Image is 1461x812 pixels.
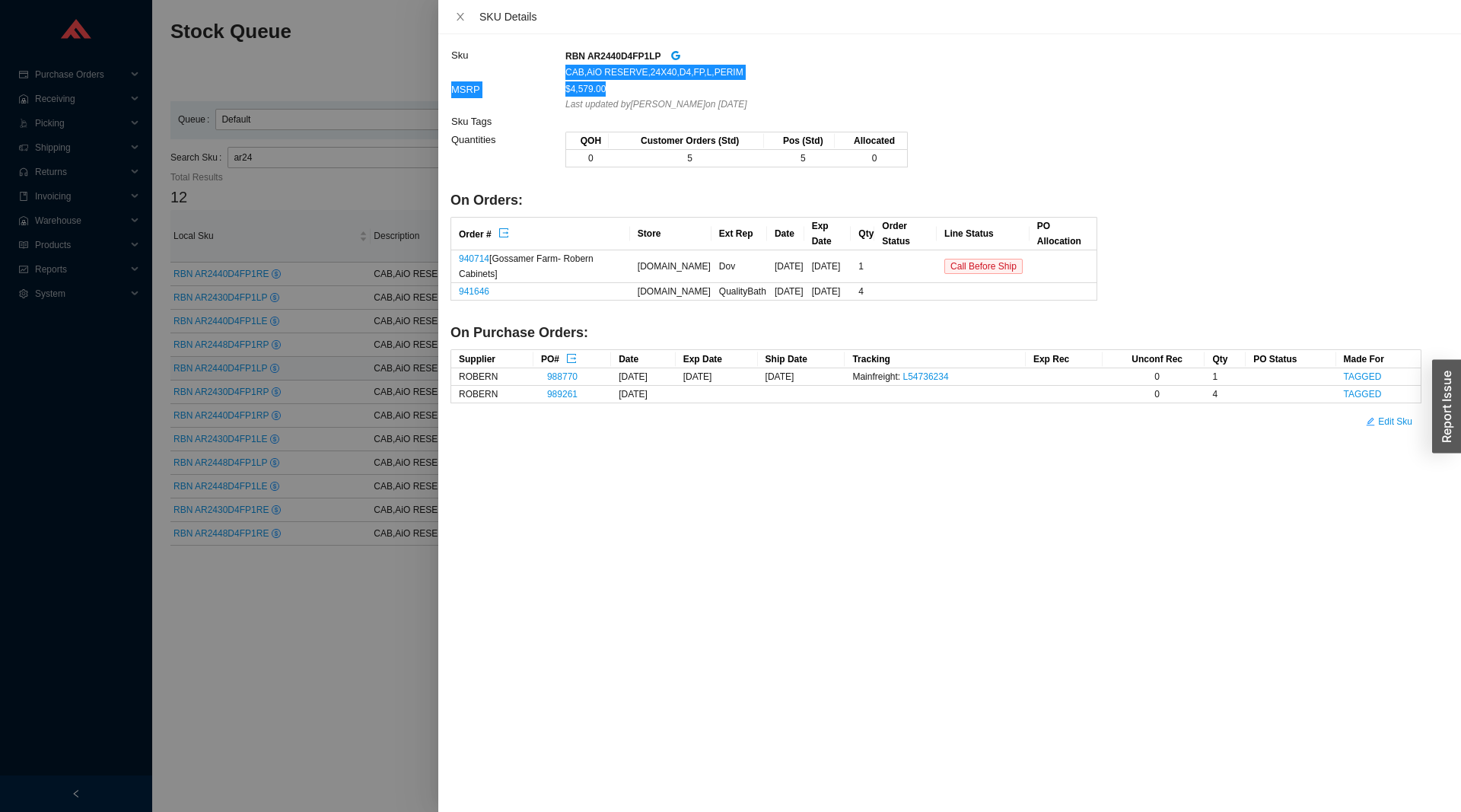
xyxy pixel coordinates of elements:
span: CAB,AiO RESERVE,24X40,D4,FP,L,PERIM [565,65,743,80]
a: 941646 [459,286,489,297]
td: [DATE] [767,250,804,283]
td: QualityBath [711,283,767,301]
a: TAGGED [1344,371,1382,382]
th: Order Status [874,218,937,250]
th: PO Allocation [1030,218,1097,250]
th: Supplier [451,350,533,368]
td: Sku [450,46,565,81]
td: Sku Tags [450,113,565,131]
a: 940714 [459,253,489,264]
td: [DATE] [676,368,758,386]
a: 989261 [547,389,578,400]
td: 0 [566,150,609,167]
span: close [455,11,466,22]
th: Qty [1205,350,1246,368]
th: PO Status [1246,350,1335,368]
td: [DATE] [611,386,675,403]
td: MSRP [450,81,565,113]
td: 4 [1205,386,1246,403]
td: 5 [609,150,765,167]
td: 0 [1103,368,1205,386]
th: Allocated [835,132,907,150]
button: Close [450,11,470,23]
th: Exp Date [804,218,851,250]
div: SKU Details [479,8,1449,25]
th: Date [767,218,804,250]
th: QOH [566,132,609,150]
h4: On Purchase Orders: [450,323,1421,342]
button: export [498,226,510,238]
th: Line Status [937,218,1030,250]
td: 0 [1103,386,1205,403]
td: [DOMAIN_NAME] [630,250,711,283]
a: L54736234 [903,371,949,382]
th: Qty [851,218,874,250]
th: Ship Date [758,350,845,368]
td: [DATE] [758,368,845,386]
th: Store [630,218,711,250]
th: Order # [451,218,630,250]
th: Customer Orders (Std) [609,132,765,150]
td: ROBERN [451,386,533,403]
th: Date [611,350,675,368]
td: [Gossamer Farm- Robern Cabinets] [451,250,630,283]
strong: RBN AR2440D4FP1LP [565,51,661,62]
button: editEdit Sku [1357,411,1421,432]
th: Exp Rec [1026,350,1103,368]
td: [DOMAIN_NAME] [630,283,711,301]
th: PO# [533,350,611,368]
td: [DATE] [804,283,851,301]
th: Ext Rep [711,218,767,250]
td: Mainfreight : [845,368,1025,386]
span: export [498,228,509,240]
th: Made For [1336,350,1421,368]
span: Call Before Ship [944,259,1023,274]
span: google [670,50,681,61]
th: Exp Date [676,350,758,368]
td: 5 [764,150,835,167]
td: [DATE] [804,250,851,283]
td: 1 [1205,368,1246,386]
a: google [670,47,681,65]
th: Tracking [845,350,1025,368]
th: Unconf Rec [1103,350,1205,368]
td: 0 [835,150,907,167]
td: Dov [711,250,767,283]
span: edit [1366,417,1375,428]
span: export [566,353,577,365]
h4: On Orders: [450,191,1421,210]
i: Last updated by [PERSON_NAME] on [DATE] [565,99,747,110]
td: 4 [851,283,874,301]
td: ROBERN [451,368,533,386]
td: Quantities [450,131,565,176]
th: Pos (Std) [764,132,835,150]
td: 1 [851,250,874,283]
a: 988770 [547,371,578,382]
td: [DATE] [611,368,675,386]
a: TAGGED [1344,389,1382,400]
div: $4,579.00 [565,81,1421,97]
td: [DATE] [767,283,804,301]
span: Edit Sku [1378,414,1412,429]
button: export [565,351,578,363]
